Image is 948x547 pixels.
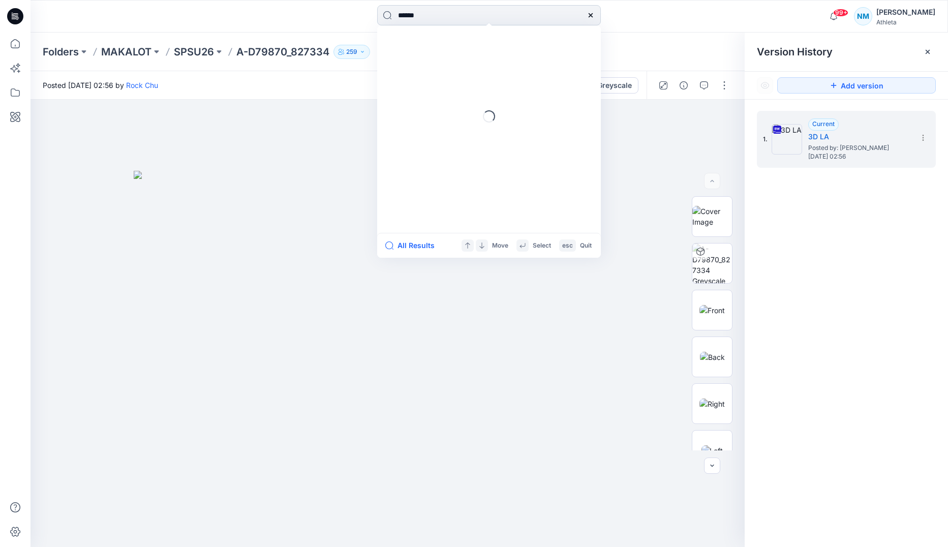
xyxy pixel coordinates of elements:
[699,305,725,316] img: Front
[777,77,936,94] button: Add version
[597,80,632,91] div: Greyscale
[101,45,151,59] a: MAKALOT
[134,171,642,547] img: eyJhbGciOiJIUzI1NiIsImtpZCI6IjAiLCJzbHQiOiJzZXMiLCJ0eXAiOiJKV1QifQ.eyJkYXRhIjp7InR5cGUiOiJzdG9yYW...
[812,120,835,128] span: Current
[876,6,935,18] div: [PERSON_NAME]
[385,239,441,252] button: All Results
[763,135,768,144] span: 1.
[699,399,725,409] img: Right
[580,240,592,251] p: Quit
[808,143,910,153] span: Posted by: Rock Chu
[562,240,573,251] p: esc
[757,46,833,58] span: Version History
[692,244,732,283] img: A-D79870_827334 Greyscale
[876,18,935,26] div: Athleta
[492,240,508,251] p: Move
[333,45,370,59] button: 259
[772,124,802,155] img: 3D LA
[808,153,910,160] span: [DATE] 02:56
[174,45,214,59] a: SPSU26
[346,46,357,57] p: 259
[579,77,638,94] button: Greyscale
[126,81,158,89] a: Rock Chu
[533,240,551,251] p: Select
[854,7,872,25] div: NM
[757,77,773,94] button: Show Hidden Versions
[236,45,329,59] p: A-D79870_827334
[701,445,723,456] img: Left
[43,45,79,59] a: Folders
[924,48,932,56] button: Close
[833,9,848,17] span: 99+
[808,131,910,143] h5: 3D LA
[700,352,725,362] img: Back
[676,77,692,94] button: Details
[692,206,732,227] img: Cover Image
[43,80,158,90] span: Posted [DATE] 02:56 by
